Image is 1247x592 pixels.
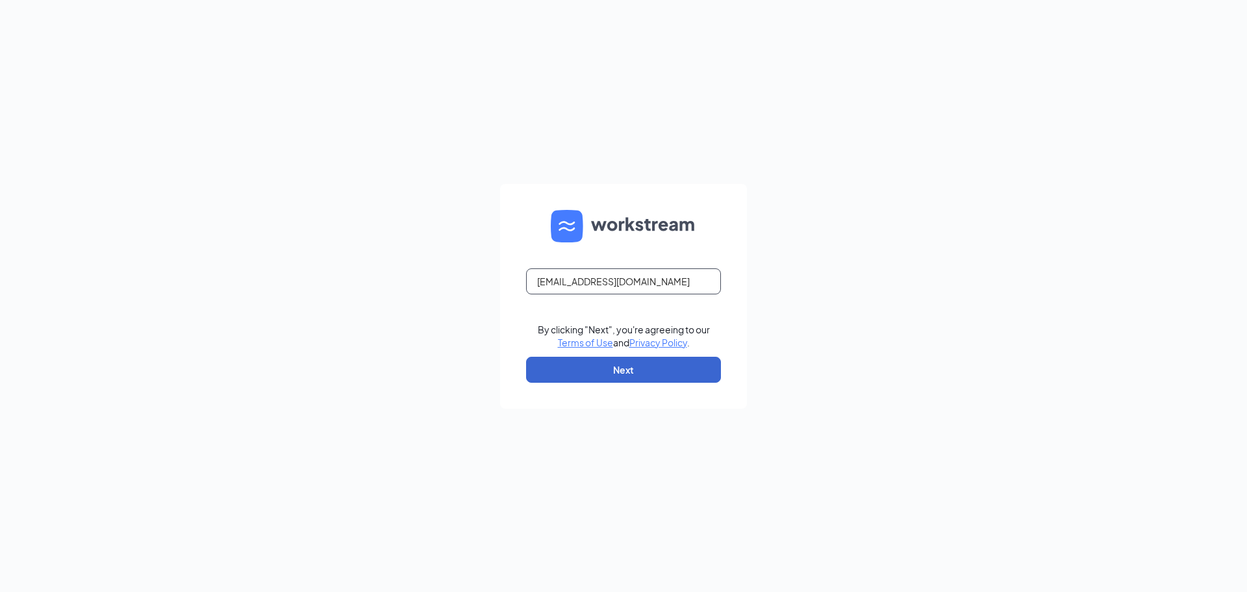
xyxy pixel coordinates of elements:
img: WS logo and Workstream text [551,210,696,242]
button: Next [526,357,721,383]
div: By clicking "Next", you're agreeing to our and . [538,323,710,349]
a: Terms of Use [558,337,613,348]
input: Email [526,268,721,294]
a: Privacy Policy [629,337,687,348]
